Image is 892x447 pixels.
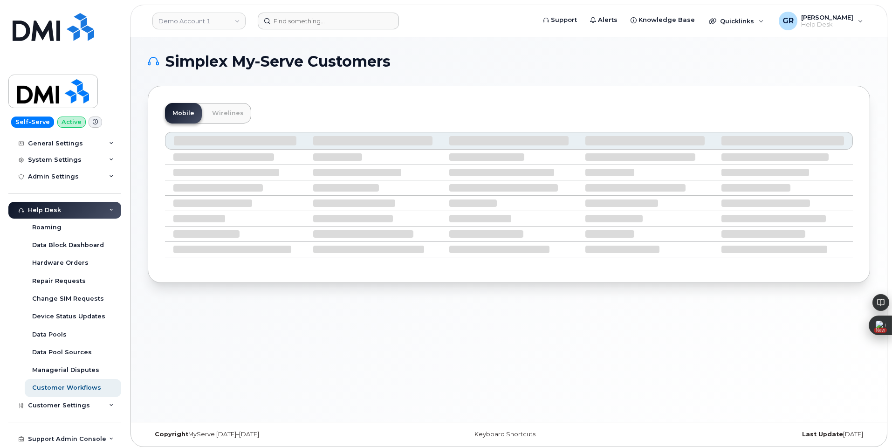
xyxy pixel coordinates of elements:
strong: Copyright [155,431,188,438]
div: MyServe [DATE]–[DATE] [148,431,389,438]
strong: Last Update [802,431,843,438]
div: [DATE] [629,431,870,438]
a: Keyboard Shortcuts [474,431,535,438]
a: Mobile [165,103,202,124]
a: Wirelines [205,103,251,124]
span: Simplex My-Serve Customers [165,55,391,69]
